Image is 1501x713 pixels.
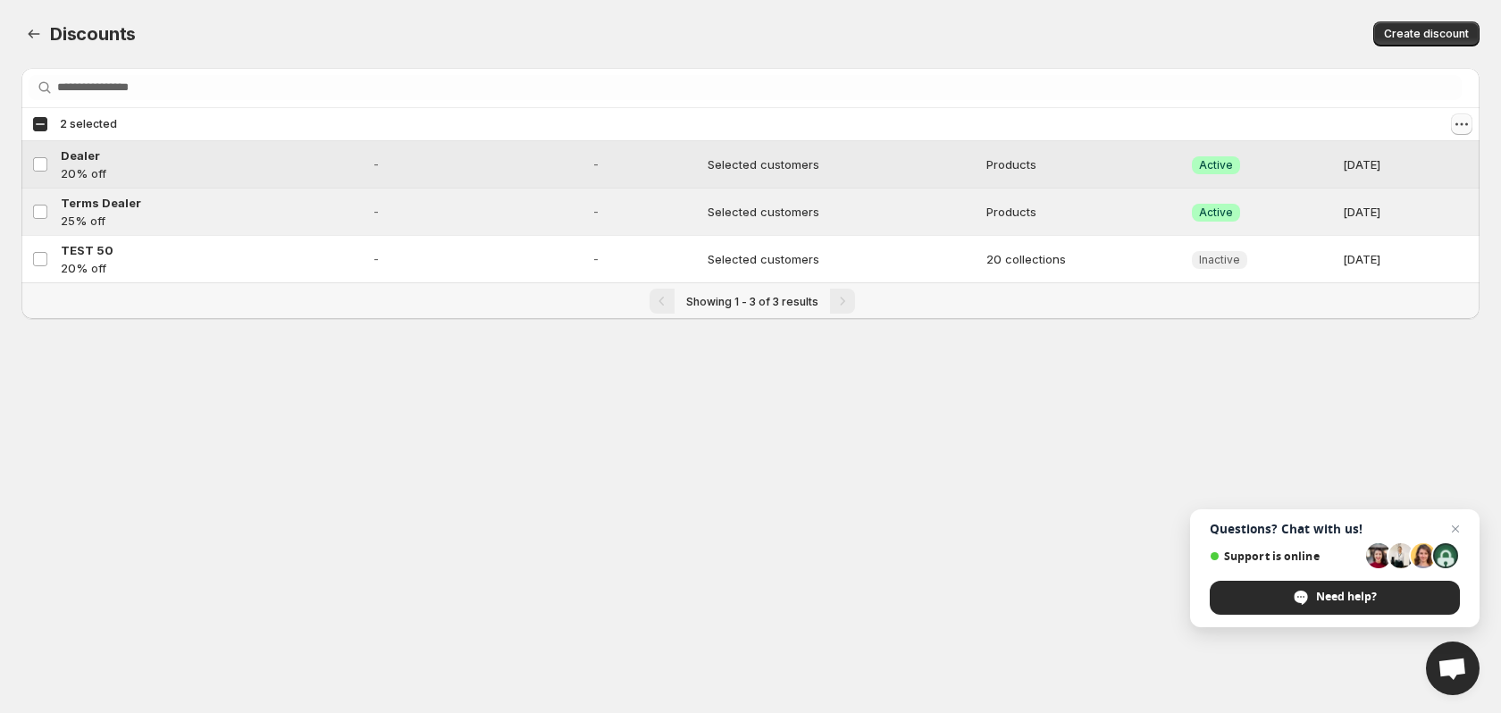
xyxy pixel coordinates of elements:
span: Active [1199,206,1233,220]
span: Dealer [61,148,100,163]
a: Dealer [61,147,257,164]
span: Need help? [1210,581,1460,615]
span: Support is online [1210,549,1360,563]
button: Create discount [1373,21,1480,46]
span: Terms Dealer [61,196,141,210]
td: [DATE] [1337,189,1480,236]
span: - [494,155,697,173]
span: Discounts [50,23,136,45]
a: TEST 50 [61,241,257,259]
td: Selected customers [702,189,981,236]
td: [DATE] [1337,236,1480,283]
button: Back to dashboard [21,21,46,46]
td: Selected customers [702,141,981,189]
button: Actions [1451,113,1472,135]
span: - [494,203,697,221]
span: Inactive [1199,253,1240,267]
a: Terms Dealer [61,194,257,212]
span: - [268,250,483,268]
a: Open chat [1426,642,1480,695]
span: - [268,155,483,173]
p: 25% off [61,212,257,230]
span: - [268,203,483,221]
td: Products [981,141,1187,189]
span: Questions? Chat with us! [1210,522,1460,536]
nav: Pagination [21,282,1480,319]
span: - [494,250,697,268]
span: Showing 1 - 3 of 3 results [686,295,818,308]
span: Active [1199,158,1233,172]
p: 20% off [61,259,257,277]
td: Products [981,189,1187,236]
span: Create discount [1384,27,1469,41]
td: [DATE] [1337,141,1480,189]
td: 20 collections [981,236,1187,283]
span: 2 selected [60,117,117,131]
span: TEST 50 [61,243,113,257]
p: 20% off [61,164,257,182]
span: Need help? [1316,589,1377,605]
td: Selected customers [702,236,981,283]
